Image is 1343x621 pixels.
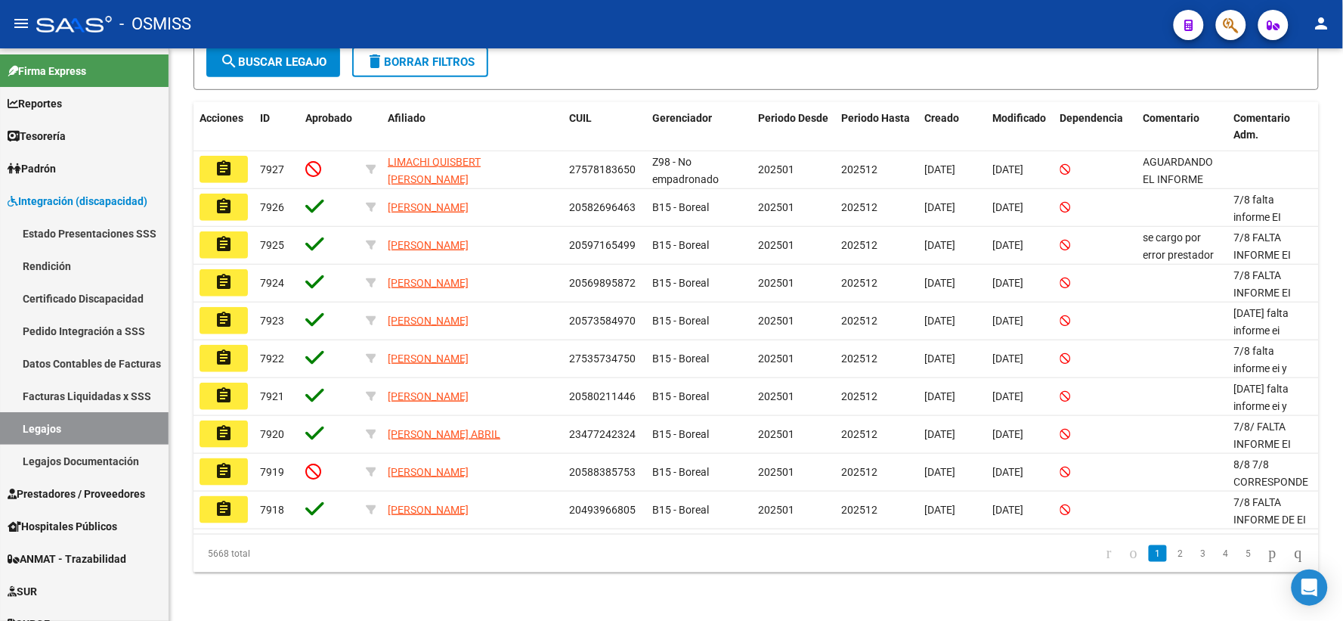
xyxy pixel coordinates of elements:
span: [PERSON_NAME] [388,277,469,289]
span: [DATE] [992,466,1023,478]
span: [DATE] [992,428,1023,440]
datatable-header-cell: Creado [918,102,986,152]
span: [PERSON_NAME] [388,239,469,251]
span: 7/8/25 falta informe ei [1234,307,1289,337]
span: 202501 [758,390,794,402]
span: Tesorería [8,128,66,144]
datatable-header-cell: Aprobado [299,102,360,152]
span: 7925 [260,239,284,251]
span: Periodo Hasta [841,112,910,124]
span: [DATE] [924,239,955,251]
span: Buscar Legajo [220,55,326,69]
span: Comentario Adm. [1234,112,1291,141]
li: page 2 [1169,541,1192,567]
span: [DATE] [992,163,1023,175]
a: 2 [1171,545,1190,562]
span: 202512 [841,277,877,289]
span: 20573584970 [569,315,636,327]
span: 7922 [260,352,284,365]
span: 202501 [758,352,794,365]
li: page 3 [1192,541,1215,567]
span: 202501 [758,466,794,478]
span: 7/8/ FALTA INFORME EI [1234,421,1292,450]
span: 202512 [841,428,877,440]
span: 202501 [758,239,794,251]
li: page 4 [1215,541,1237,567]
span: [DATE] [924,277,955,289]
span: [DATE] [924,428,955,440]
span: Modificado [992,112,1047,124]
span: ANMAT - Trazabilidad [8,551,126,567]
span: Z98 - No empadronado [652,156,719,185]
span: [DATE] [992,239,1023,251]
div: 5668 total [193,535,416,573]
span: LIMACHI QUISBERT [PERSON_NAME] [388,156,481,185]
span: [PERSON_NAME] [388,201,469,213]
span: Comentario [1143,112,1200,124]
span: Dependencia [1060,112,1124,124]
mat-icon: assignment [215,197,233,216]
span: - OSMISS [119,8,191,41]
span: 7/8 falta informe EI [1234,194,1282,223]
span: 20588385753 [569,466,636,478]
mat-icon: delete [366,52,384,70]
a: go to next page [1262,545,1283,562]
span: 7/8 FALTA INFORME EI FALTAN ADAPTACIONES CURRICULARES POR MATERIA [1234,269,1311,368]
span: AGUARDANDO EL INFORME EQUIPO. [1143,156,1214,203]
a: go to first page [1100,545,1119,562]
li: page 5 [1237,541,1260,567]
span: 7923 [260,315,284,327]
datatable-header-cell: Acciones [193,102,254,152]
span: B15 - Boreal [652,239,709,251]
span: B15 - Boreal [652,428,709,440]
mat-icon: assignment [215,160,233,178]
mat-icon: assignment [215,462,233,480]
a: 3 [1194,545,1212,562]
span: Hospitales Públicos [8,518,117,535]
datatable-header-cell: Comentario [1137,102,1228,152]
span: 7/8/25 falta informe ei y docu de MA RNP CENTRO VENCE 3/9/25 [1234,383,1313,464]
mat-icon: assignment [215,349,233,367]
span: 7/8 FALTA INFORME EI [1234,231,1292,261]
span: Acciones [200,112,243,124]
span: Firma Express [8,63,86,79]
span: 20582696463 [569,201,636,213]
datatable-header-cell: Comentario Adm. [1228,102,1319,152]
span: [DATE] [924,201,955,213]
span: 202512 [841,504,877,516]
a: 5 [1239,545,1258,562]
span: [PERSON_NAME] [388,466,469,478]
span: 20580211446 [569,390,636,402]
span: Aprobado [305,112,352,124]
span: [DATE] [924,315,955,327]
span: Integración (discapacidad) [8,193,147,210]
span: 7920 [260,428,284,440]
span: 202512 [841,315,877,327]
li: page 1 [1147,541,1169,567]
span: 202512 [841,163,877,175]
span: 7921 [260,390,284,402]
span: [DATE] [992,315,1023,327]
span: Periodo Desde [758,112,828,124]
span: 202501 [758,504,794,516]
span: Reportes [8,95,62,112]
span: 202512 [841,390,877,402]
span: [DATE] [924,466,955,478]
span: ID [260,112,270,124]
span: 202501 [758,163,794,175]
span: B15 - Boreal [652,277,709,289]
span: 7926 [260,201,284,213]
span: 202512 [841,201,877,213]
span: [DATE] [924,504,955,516]
span: 20597165499 [569,239,636,251]
span: Afiliado [388,112,425,124]
span: B15 - Boreal [652,352,709,365]
span: CUIL [569,112,592,124]
span: 202501 [758,428,794,440]
span: Creado [924,112,959,124]
a: 1 [1149,545,1167,562]
span: B15 - Boreal [652,390,709,402]
span: B15 - Boreal [652,504,709,516]
span: [DATE] [992,201,1023,213]
span: [DATE] [924,352,955,365]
